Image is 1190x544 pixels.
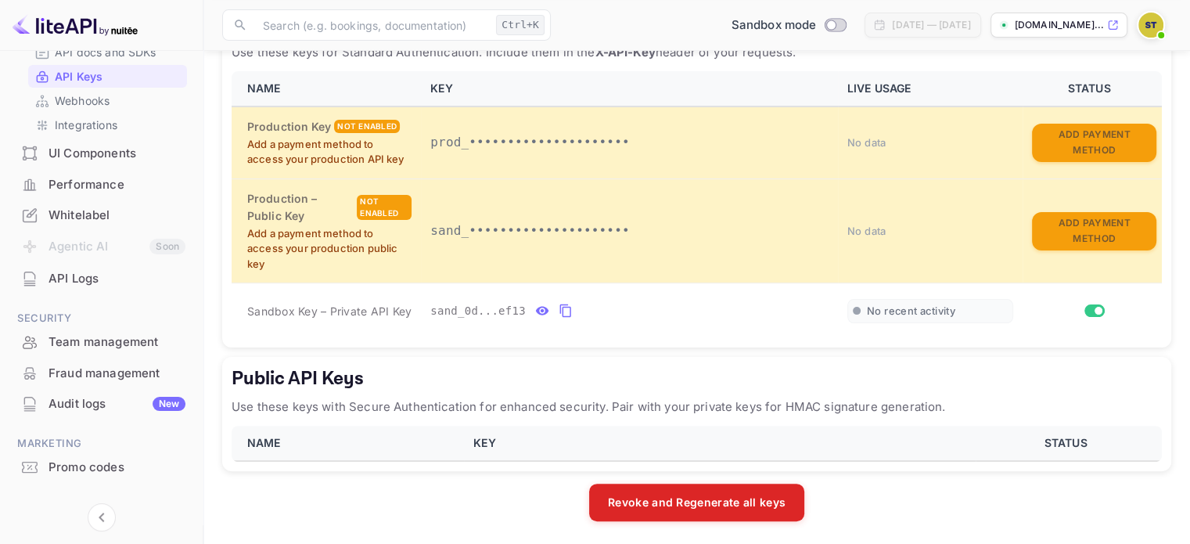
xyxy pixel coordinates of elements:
[28,41,187,63] div: API docs and SDKs
[838,71,1023,106] th: LIVE USAGE
[232,366,1162,391] h5: Public API Keys
[247,226,412,272] p: Add a payment method to access your production public key
[55,68,102,85] p: API Keys
[1015,18,1104,32] p: [DOMAIN_NAME]...
[232,426,464,461] th: NAME
[247,304,412,318] span: Sandbox Key – Private API Key
[49,145,185,163] div: UI Components
[847,225,886,237] span: No data
[49,333,185,351] div: Team management
[9,170,193,200] div: Performance
[232,43,1162,62] p: Use these keys for Standard Authentication. Include them in the header of your requests.
[49,270,185,288] div: API Logs
[725,16,853,34] div: Switch to Production mode
[9,200,193,229] a: Whitelabel
[9,435,193,452] span: Marketing
[9,264,193,293] a: API Logs
[9,264,193,294] div: API Logs
[1032,212,1156,250] button: Add Payment Method
[88,503,116,531] button: Collapse navigation
[595,45,655,59] strong: X-API-Key
[34,44,181,60] a: API docs and SDKs
[49,395,185,413] div: Audit logs
[55,44,156,60] p: API docs and SDKs
[421,71,838,106] th: KEY
[49,365,185,383] div: Fraud management
[430,303,526,319] span: sand_0d...ef13
[9,200,193,231] div: Whitelabel
[892,18,970,32] div: [DATE] — [DATE]
[1032,135,1156,148] a: Add Payment Method
[34,117,181,133] a: Integrations
[9,452,193,483] div: Promo codes
[153,397,185,411] div: New
[9,139,193,169] div: UI Components
[732,16,817,34] span: Sandbox mode
[232,71,1162,338] table: private api keys table
[49,459,185,477] div: Promo codes
[9,139,193,168] a: UI Components
[28,89,187,112] div: Webhooks
[9,327,193,358] div: Team management
[9,389,193,418] a: Audit logsNew
[34,92,181,109] a: Webhooks
[1032,223,1156,236] a: Add Payment Method
[232,398,1162,416] p: Use these keys with Secure Authentication for enhanced security. Pair with your private keys for ...
[9,327,193,356] a: Team management
[9,310,193,327] span: Security
[9,358,193,389] div: Fraud management
[28,65,187,88] div: API Keys
[49,207,185,225] div: Whitelabel
[1032,124,1156,162] button: Add Payment Method
[430,133,829,152] p: prod_•••••••••••••••••••••
[253,9,490,41] input: Search (e.g. bookings, documentation)
[867,304,955,318] span: No recent activity
[976,426,1162,461] th: STATUS
[34,68,181,85] a: API Keys
[49,176,185,194] div: Performance
[55,92,110,109] p: Webhooks
[430,222,829,240] p: sand_•••••••••••••••••••••
[9,170,193,199] a: Performance
[334,120,400,133] div: Not enabled
[28,113,187,136] div: Integrations
[1023,71,1162,106] th: STATUS
[464,426,976,461] th: KEY
[232,71,421,106] th: NAME
[13,13,138,38] img: LiteAPI logo
[247,118,331,135] h6: Production Key
[9,452,193,481] a: Promo codes
[357,195,412,220] div: Not enabled
[55,117,117,133] p: Integrations
[247,190,354,225] h6: Production – Public Key
[847,136,886,149] span: No data
[589,484,804,521] button: Revoke and Regenerate all keys
[496,15,545,35] div: Ctrl+K
[247,137,412,168] p: Add a payment method to access your production API key
[9,358,193,387] a: Fraud management
[232,426,1162,462] table: public api keys table
[1138,13,1163,38] img: soufiane tiss
[9,389,193,420] div: Audit logsNew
